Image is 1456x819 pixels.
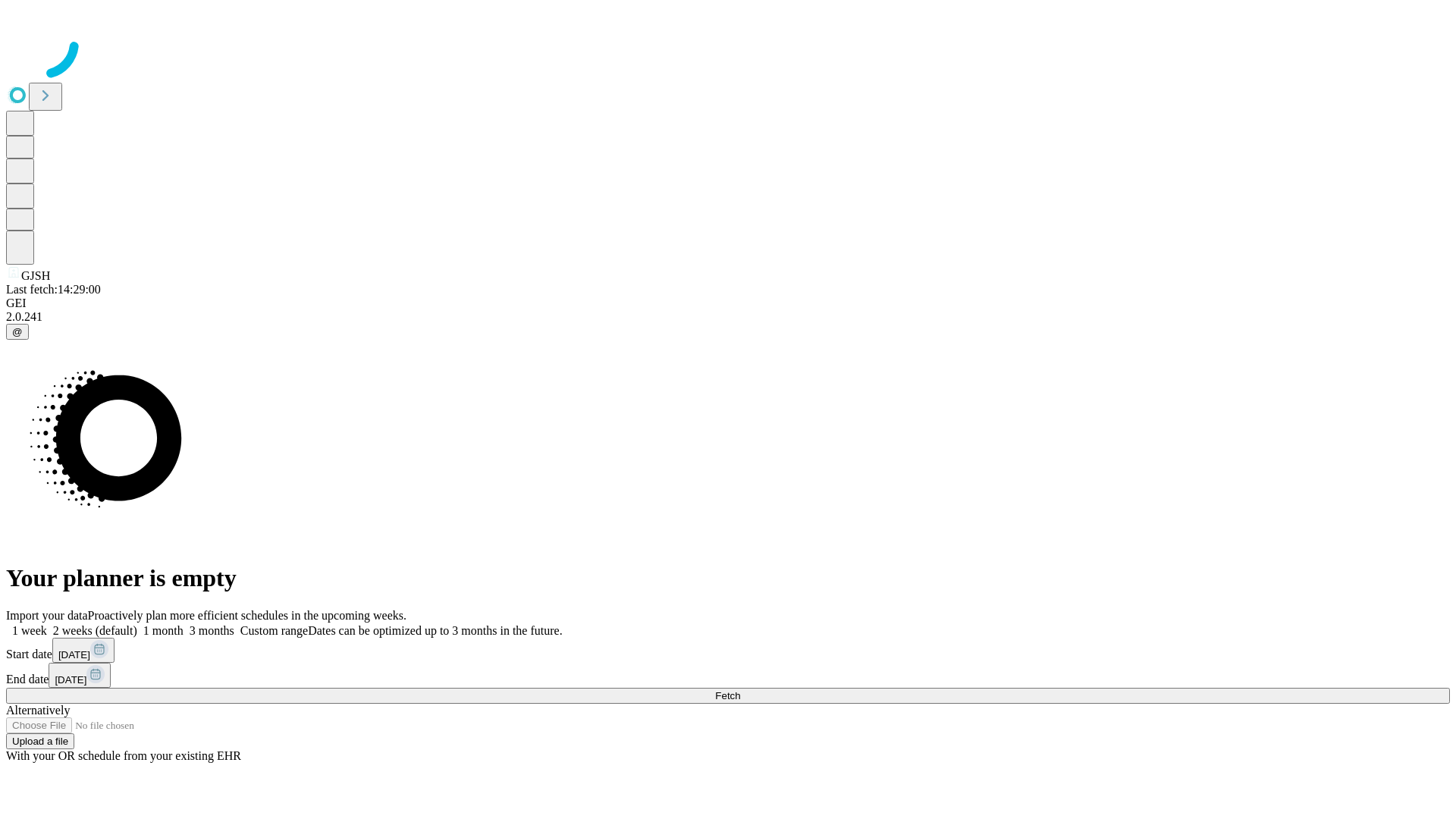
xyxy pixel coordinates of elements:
[6,749,241,762] span: With your OR schedule from your existing EHR
[58,649,90,661] span: [DATE]
[12,326,23,337] span: @
[715,690,740,701] span: Fetch
[12,624,47,637] span: 1 week
[6,310,1450,324] div: 2.0.241
[88,609,406,622] span: Proactively plan more efficient schedules in the upcoming weeks.
[6,609,88,622] span: Import your data
[52,638,115,663] button: [DATE]
[53,624,137,637] span: 2 weeks (default)
[21,269,50,282] span: GJSH
[6,688,1450,704] button: Fetch
[6,324,29,340] button: @
[143,624,184,637] span: 1 month
[6,297,1450,310] div: GEI
[6,564,1450,592] h1: Your planner is empty
[49,663,111,688] button: [DATE]
[6,638,1450,663] div: Start date
[190,624,234,637] span: 3 months
[6,733,74,749] button: Upload a file
[6,283,101,296] span: Last fetch: 14:29:00
[240,624,308,637] span: Custom range
[308,624,562,637] span: Dates can be optimized up to 3 months in the future.
[55,674,86,686] span: [DATE]
[6,704,70,717] span: Alternatively
[6,663,1450,688] div: End date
